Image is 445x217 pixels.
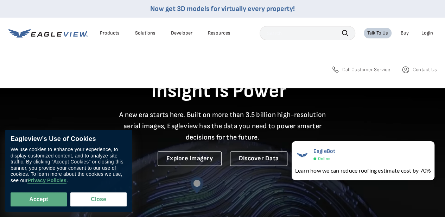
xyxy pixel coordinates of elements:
[208,30,230,36] div: Resources
[401,30,409,36] a: Buy
[421,30,433,36] div: Login
[11,135,127,143] div: Eagleview’s Use of Cookies
[70,192,127,206] button: Close
[260,26,355,40] input: Search
[367,30,388,36] div: Talk To Us
[11,192,67,206] button: Accept
[27,178,66,184] a: Privacy Policies
[135,30,155,36] div: Solutions
[230,151,287,166] a: Discover Data
[331,66,390,74] a: Call Customer Service
[158,151,222,166] a: Explore Imagery
[295,166,431,175] div: Learn how we can reduce roofing estimate cost by 70%
[115,109,330,143] p: A new era starts here. Built on more than 3.5 billion high-resolution aerial images, Eagleview ha...
[171,30,192,36] a: Developer
[8,79,437,104] h1: Insight Is Power
[413,67,437,73] span: Contact Us
[401,66,437,74] a: Contact Us
[313,148,336,155] span: EagleBot
[11,147,127,184] div: We use cookies to enhance your experience, to display customized content, and to analyze site tra...
[318,156,330,161] span: Online
[295,148,309,162] img: EagleBot
[150,5,295,13] a: Now get 3D models for virtually every property!
[342,67,390,73] span: Call Customer Service
[100,30,120,36] div: Products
